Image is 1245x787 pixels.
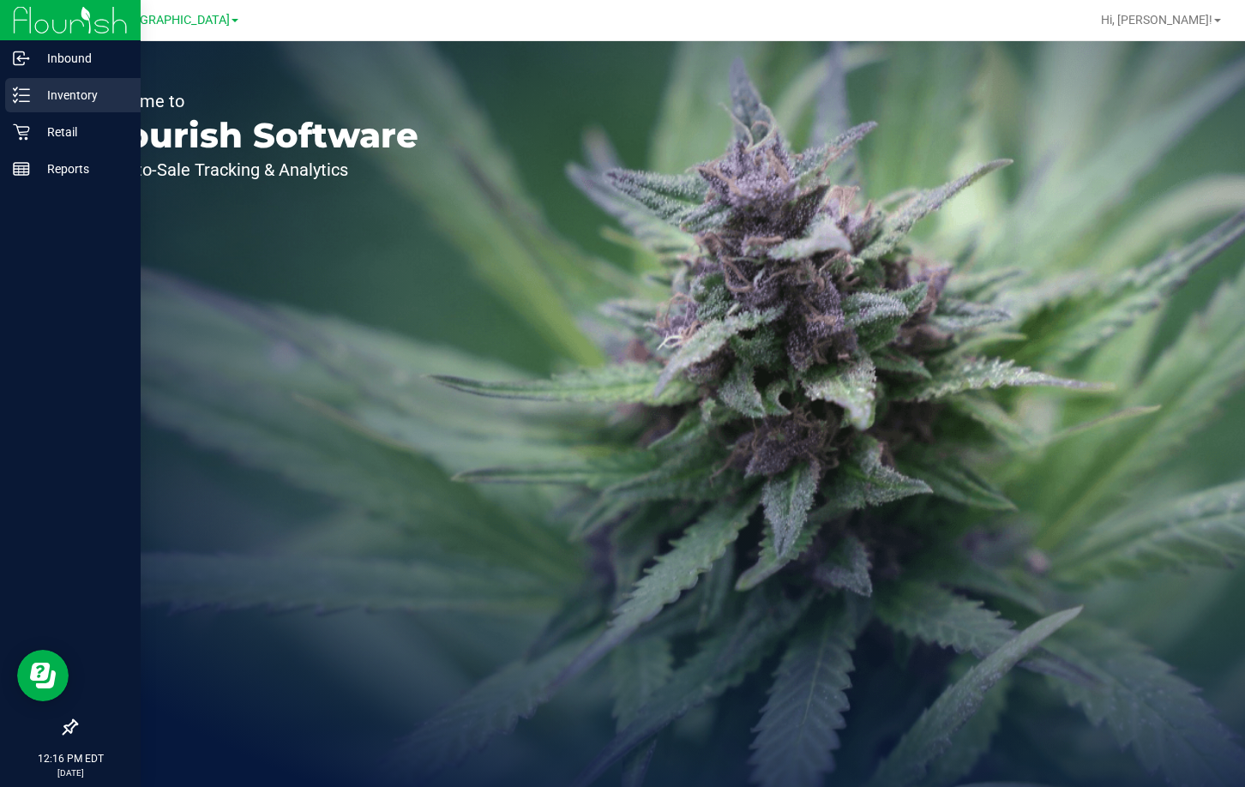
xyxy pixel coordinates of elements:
[93,93,418,110] p: Welcome to
[30,85,133,105] p: Inventory
[17,650,69,701] iframe: Resource center
[8,766,133,779] p: [DATE]
[30,122,133,142] p: Retail
[30,159,133,179] p: Reports
[8,751,133,766] p: 12:16 PM EDT
[93,161,418,178] p: Seed-to-Sale Tracking & Analytics
[1101,13,1212,27] span: Hi, [PERSON_NAME]!
[112,13,230,27] span: [GEOGRAPHIC_DATA]
[30,48,133,69] p: Inbound
[13,160,30,177] inline-svg: Reports
[13,50,30,67] inline-svg: Inbound
[93,118,418,153] p: Flourish Software
[13,87,30,104] inline-svg: Inventory
[13,123,30,141] inline-svg: Retail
